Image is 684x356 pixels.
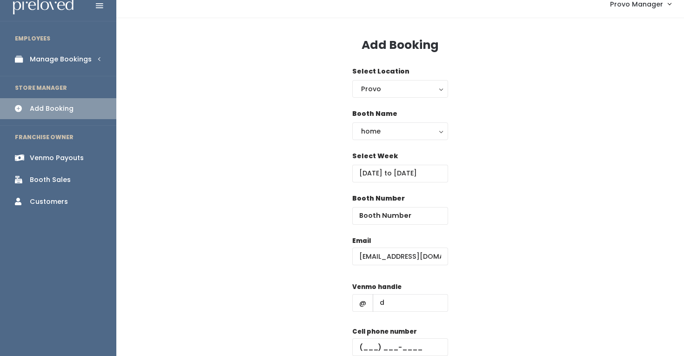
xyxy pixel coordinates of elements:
label: Select Week [352,151,398,161]
div: Customers [30,197,68,207]
div: Add Booking [30,104,74,114]
input: Select week [352,165,448,182]
div: Manage Bookings [30,54,92,64]
input: (___) ___-____ [352,338,448,356]
div: Booth Sales [30,175,71,185]
label: Booth Name [352,109,397,119]
button: Provo [352,80,448,98]
label: Booth Number [352,194,405,203]
label: Select Location [352,67,409,76]
label: Cell phone number [352,327,417,336]
h3: Add Booking [362,39,439,52]
label: Venmo handle [352,282,402,292]
input: @ . [352,248,448,265]
span: @ [352,294,373,312]
input: Booth Number [352,207,448,225]
div: Venmo Payouts [30,153,84,163]
label: Email [352,236,371,246]
button: home [352,122,448,140]
div: home [361,126,439,136]
div: Provo [361,84,439,94]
